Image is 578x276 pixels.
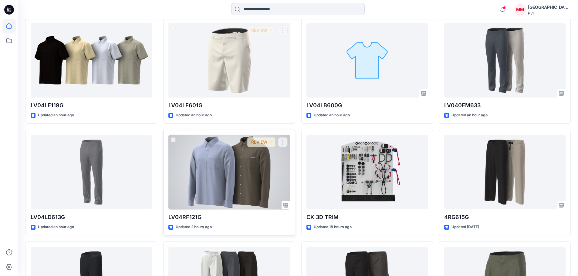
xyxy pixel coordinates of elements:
[38,112,74,118] p: Updated an hour ago
[528,11,570,15] div: PVH
[306,23,428,98] a: LV04LB600G
[31,213,152,221] p: LV04LD613G
[306,213,428,221] p: CK 3D TRIM
[444,135,566,210] a: 4RG615G
[444,23,566,98] a: LV040EM633
[168,23,290,98] a: LV04LF601G
[451,224,479,230] p: Updated [DATE]
[168,135,290,210] a: LV04RF121G
[38,224,74,230] p: Updated an hour ago
[451,112,488,118] p: Updated an hour ago
[168,101,290,110] p: LV04LF601G
[515,4,526,15] div: MM
[306,135,428,210] a: CK 3D TRIM
[168,213,290,221] p: LV04RF121G
[528,4,570,11] div: [GEOGRAPHIC_DATA][PERSON_NAME][GEOGRAPHIC_DATA]
[31,135,152,210] a: LV04LD613G
[444,101,566,110] p: LV040EM633
[31,101,152,110] p: LV04LE119G
[314,224,352,230] p: Updated 18 hours ago
[306,101,428,110] p: LV04LB600G
[176,224,212,230] p: Updated 2 hours ago
[176,112,212,118] p: Updated an hour ago
[444,213,566,221] p: 4RG615G
[31,23,152,98] a: LV04LE119G
[314,112,350,118] p: Updated an hour ago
